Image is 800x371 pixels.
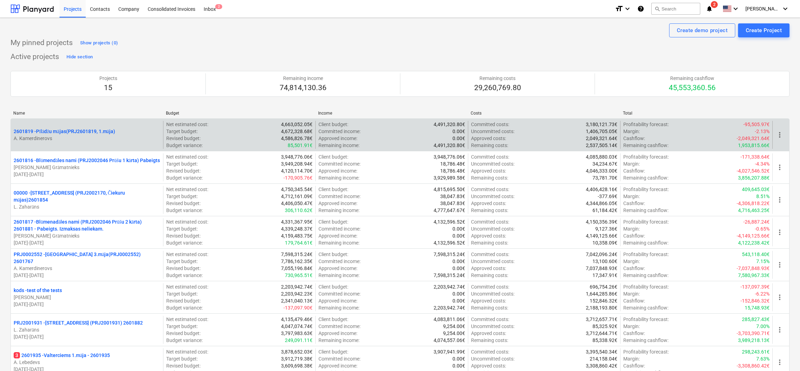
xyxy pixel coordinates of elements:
[743,218,770,225] p: -26,887.24€
[166,135,201,142] p: Revised budget :
[737,167,770,174] p: -4,027,546.52€
[776,163,784,172] span: more_vert
[623,207,668,214] p: Remaining cashflow :
[434,186,465,193] p: 4,815,695.50€
[745,304,770,311] p: 15,748.93€
[318,135,357,142] p: Approved income :
[623,218,669,225] p: Profitability forecast :
[440,200,465,207] p: 38,047.83€
[14,326,160,333] p: L. Zaharāns
[471,186,509,193] p: Committed costs :
[318,283,348,290] p: Client budget :
[318,193,360,200] p: Committed income :
[443,323,465,330] p: 9,254.00€
[318,167,357,174] p: Approved income :
[318,239,359,246] p: Remaining income :
[595,225,617,232] p: 9,127.36€
[623,167,645,174] p: Cashflow :
[586,316,617,323] p: 3,712,657.71€
[166,186,208,193] p: Net estimated cost :
[586,135,617,142] p: 2,049,321.64€
[586,167,617,174] p: 4,046,333.00€
[471,330,506,337] p: Approved costs :
[166,153,208,160] p: Net estimated cost :
[623,142,668,149] p: Remaining cashflow :
[434,283,465,290] p: 2,203,942.74€
[776,131,784,139] span: more_vert
[452,297,465,304] p: 0.00€
[434,304,465,311] p: 2,203,942.74€
[166,167,201,174] p: Revised budget :
[742,186,770,193] p: 409,645.03€
[471,160,514,167] p: Uncommitted costs :
[755,225,770,232] p: -0.65%
[14,232,160,239] p: [PERSON_NAME] Grāmatnieks
[318,160,360,167] p: Committed income :
[706,5,713,13] i: notifications
[281,160,313,167] p: 3,949,208.94€
[166,323,198,330] p: Target budget :
[669,23,735,37] button: Create demo project
[14,251,160,279] div: PRJ0002552 -[GEOGRAPHIC_DATA] 3.māja(PRJ0002552) 2601767A. Kamerdinerovs[DATE]-[DATE]
[471,135,506,142] p: Approved costs :
[166,193,198,200] p: Target budget :
[623,297,645,304] p: Cashflow :
[281,258,313,265] p: 7,786,162.35€
[318,174,359,181] p: Remaining income :
[434,142,465,149] p: 4,491,320.80€
[318,258,360,265] p: Committed income :
[280,83,327,93] p: 74,814,130.36
[318,316,348,323] p: Client budget :
[776,228,784,237] span: more_vert
[166,337,203,344] p: Budget variance :
[623,239,668,246] p: Remaining cashflow :
[14,135,160,142] p: A. Kamerdinerovs
[623,186,669,193] p: Profitability forecast :
[281,290,313,297] p: 2,203,942.23€
[281,232,313,239] p: 4,159,483.75€
[586,304,617,311] p: 2,188,193.80€
[281,186,313,193] p: 4,750,345.54€
[592,258,617,265] p: 13,100.60€
[776,196,784,204] span: more_vert
[471,323,514,330] p: Uncommitted costs :
[281,193,313,200] p: 4,712,161.09€
[281,297,313,304] p: 2,341,040.13€
[745,6,780,12] span: [PERSON_NAME]
[318,207,359,214] p: Remaining income :
[737,330,770,337] p: -3,703,390.71€
[677,26,728,35] div: Create demo project
[471,121,509,128] p: Committed costs :
[623,323,640,330] p: Margin :
[756,323,770,330] p: 7.00%
[14,203,160,210] p: L. Zaharāns
[452,135,465,142] p: 0.00€
[13,111,160,116] div: Name
[166,200,201,207] p: Revised budget :
[166,225,198,232] p: Target budget :
[471,218,509,225] p: Committed costs :
[14,251,160,265] p: PRJ0002552 - [GEOGRAPHIC_DATA] 3.māja(PRJ0002552) 2601767
[586,330,617,337] p: 3,712,644.71€
[756,193,770,200] p: 8.51%
[281,316,313,323] p: 4,135,479.46€
[14,272,160,279] p: [DATE] - [DATE]
[651,3,700,15] button: Search
[281,135,313,142] p: 4,586,826.78€
[14,287,62,294] p: kods - test of the tests
[166,174,203,181] p: Budget variance :
[434,218,465,225] p: 4,132,596.52€
[318,128,360,135] p: Committed income :
[318,153,348,160] p: Client budget :
[592,337,617,344] p: 85,338.92€
[285,272,313,279] p: 730,965.51€
[586,121,617,128] p: 3,180,121.73€
[637,5,644,13] i: Knowledge base
[166,297,201,304] p: Revised budget :
[318,186,348,193] p: Client budget :
[756,258,770,265] p: 7.15%
[318,111,465,116] div: Income
[166,232,201,239] p: Revised budget :
[281,283,313,290] p: 2,203,942.74€
[623,128,640,135] p: Margin :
